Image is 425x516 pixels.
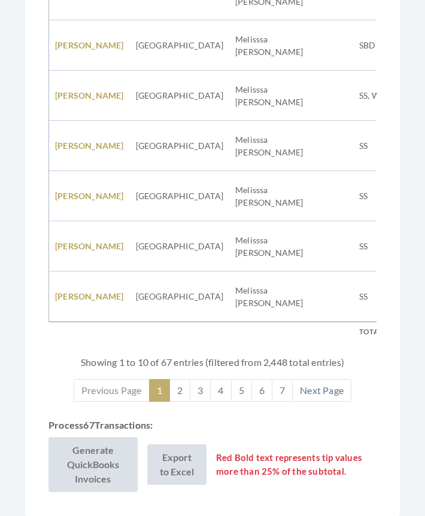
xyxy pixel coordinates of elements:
a: 6 [251,379,272,402]
button: Generate QuickBooks Invoices [48,437,138,492]
span: Red Bold text represents tip values more than 25% of the subtotal. [216,451,377,478]
a: 4 [210,379,231,402]
a: Next Page [292,379,351,402]
a: 7 [272,379,293,402]
span: Process Transactions: [48,418,153,432]
a: 1 [149,379,170,402]
td: Melisssa [PERSON_NAME] [229,71,309,121]
a: 5 [231,379,252,402]
a: [PERSON_NAME] [55,291,124,301]
td: Melisssa [PERSON_NAME] [229,171,309,221]
td: Melisssa [PERSON_NAME] [229,221,309,271]
td: [GEOGRAPHIC_DATA] [130,271,229,322]
td: SS [353,121,415,171]
td: [GEOGRAPHIC_DATA] [130,20,229,71]
a: 2 [169,379,190,402]
td: SS [353,221,415,271]
td: [GEOGRAPHIC_DATA] [130,121,229,171]
a: 3 [190,379,211,402]
td: Melisssa [PERSON_NAME] [229,121,309,171]
a: [PERSON_NAME] [55,191,124,201]
td: SS [353,171,415,221]
div: Showing 1 to 10 of 67 entries (filtered from 2,448 total entries) [49,347,376,370]
td: Melisssa [PERSON_NAME] [229,20,309,71]
td: [GEOGRAPHIC_DATA] [130,171,229,221]
td: SS, WHC [353,71,415,121]
td: SBD [353,20,415,71]
td: [GEOGRAPHIC_DATA] [130,221,229,271]
td: [GEOGRAPHIC_DATA] [130,71,229,121]
button: Export to Excel [147,444,207,485]
strong: Totals: [359,327,388,336]
span: 67 [83,419,94,430]
td: SS [353,271,415,322]
a: [PERSON_NAME] [55,90,124,100]
td: Melisssa [PERSON_NAME] [229,271,309,322]
a: [PERSON_NAME] [55,141,124,151]
a: [PERSON_NAME] [55,40,124,50]
a: [PERSON_NAME] [55,241,124,251]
